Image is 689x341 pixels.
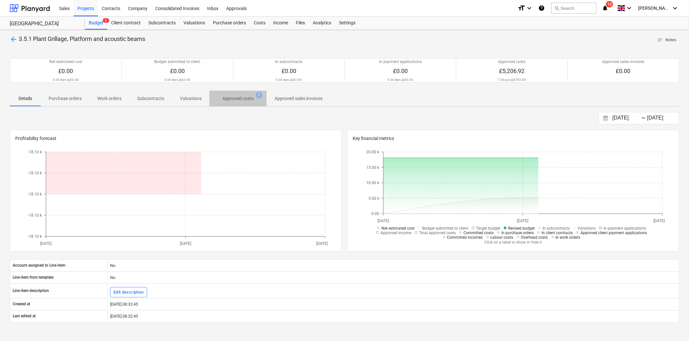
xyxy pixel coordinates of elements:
[103,18,109,23] span: 2
[556,235,580,240] span: In work orders
[28,171,42,175] tspan: -18.10 k
[13,288,49,294] p: Line-item description
[40,242,52,246] tspan: [DATE]
[554,6,559,11] span: search
[371,211,379,216] tspan: 0.00
[256,92,262,98] span: 7
[335,17,359,30] a: Settings
[381,226,415,231] span: Net estimated cost
[501,231,534,235] span: In purchase orders
[28,192,42,196] tspan: -18.10 k
[366,165,380,170] tspan: 15.00 k
[18,95,33,102] p: Details
[209,17,250,30] a: Purchase orders
[316,242,328,246] tspan: [DATE]
[28,213,42,218] tspan: -18.10 k
[113,289,144,296] div: Edit description
[671,4,679,12] i: keyboard_arrow_down
[165,78,191,82] p: 0.00 item @ £0.00
[378,219,389,223] tspan: [DATE]
[606,1,613,7] span: 12
[137,95,164,102] p: Subcontracts
[642,116,646,120] div: -
[379,59,422,65] p: In payment applications
[10,35,18,43] span: arrow_back
[107,272,679,283] div: No
[85,17,107,30] div: Budget
[602,4,608,12] i: notifications
[19,35,145,42] span: 3.5.1 Plant Grillage, Platform and acoustic beams
[110,287,147,297] button: Edit description
[292,17,309,30] div: Files
[15,135,336,142] p: Profitability forecast
[521,235,548,240] span: Overhead costs
[107,311,679,322] div: [DATE] 08:32:45
[499,68,525,74] span: £5,206.92
[508,226,535,231] span: Revised budget
[498,59,526,65] p: Approved costs
[276,78,302,82] p: 0.00 item @ £0.00
[603,226,646,231] span: In payment applications
[366,150,380,154] tspan: 20.00 k
[53,78,79,82] p: 0.00 item @ £0.00
[497,78,526,82] p: 7.00 pcs @ £743.85
[13,275,53,280] p: Line-item from template
[380,231,411,235] span: Approved income
[85,17,107,30] a: Budget2
[180,17,209,30] a: Valuations
[518,4,525,12] i: format_size
[476,226,500,231] span: Target budget
[28,150,42,154] tspan: -18.10 k
[170,68,185,74] span: £0.00
[422,226,468,231] span: Budget submitted to client
[602,59,645,65] p: Approved sales invoices
[269,17,292,30] a: Income
[49,95,82,102] p: Purchase orders
[368,196,380,201] tspan: 5.00 k
[145,17,180,30] a: Subcontracts
[107,17,145,30] a: Client contract
[282,68,296,74] span: £0.00
[13,301,30,307] p: Created at
[551,3,597,14] button: Search
[10,20,77,27] div: [GEOGRAPHIC_DATA]
[59,68,73,74] span: £0.00
[646,114,679,123] input: End Date
[657,310,689,341] iframe: Chat Widget
[309,17,335,30] a: Analytics
[180,95,202,102] p: Valuations
[657,37,663,43] span: notes
[107,260,679,271] div: No
[611,114,644,123] input: Start Date
[447,235,483,240] span: Committed incomes
[638,6,671,11] span: [PERSON_NAME]
[655,35,679,45] button: Notes
[353,135,674,142] p: Key financial metrics
[625,4,633,12] i: keyboard_arrow_down
[393,68,408,74] span: £0.00
[155,59,201,65] p: Budget submitted to client
[364,240,662,245] p: Click on a label to show or hide it
[366,181,380,185] tspan: 10.00 k
[463,231,494,235] span: Committed costs
[580,231,647,235] span: Approved client payment applications
[13,263,65,268] p: Account assigned to Line-item
[419,231,456,235] span: Total approved costs
[275,59,303,65] p: In subcontracts
[28,234,42,239] tspan: -18.10 k
[542,231,573,235] span: In client contracts
[600,115,611,122] button: Interact with the calendar and add the check-in date for your trip.
[491,235,513,240] span: Labour costs
[543,226,570,231] span: In subcontracts
[525,4,533,12] i: keyboard_arrow_down
[654,219,665,223] tspan: [DATE]
[107,299,679,309] div: [DATE] 08:32:45
[538,4,545,12] i: Knowledge base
